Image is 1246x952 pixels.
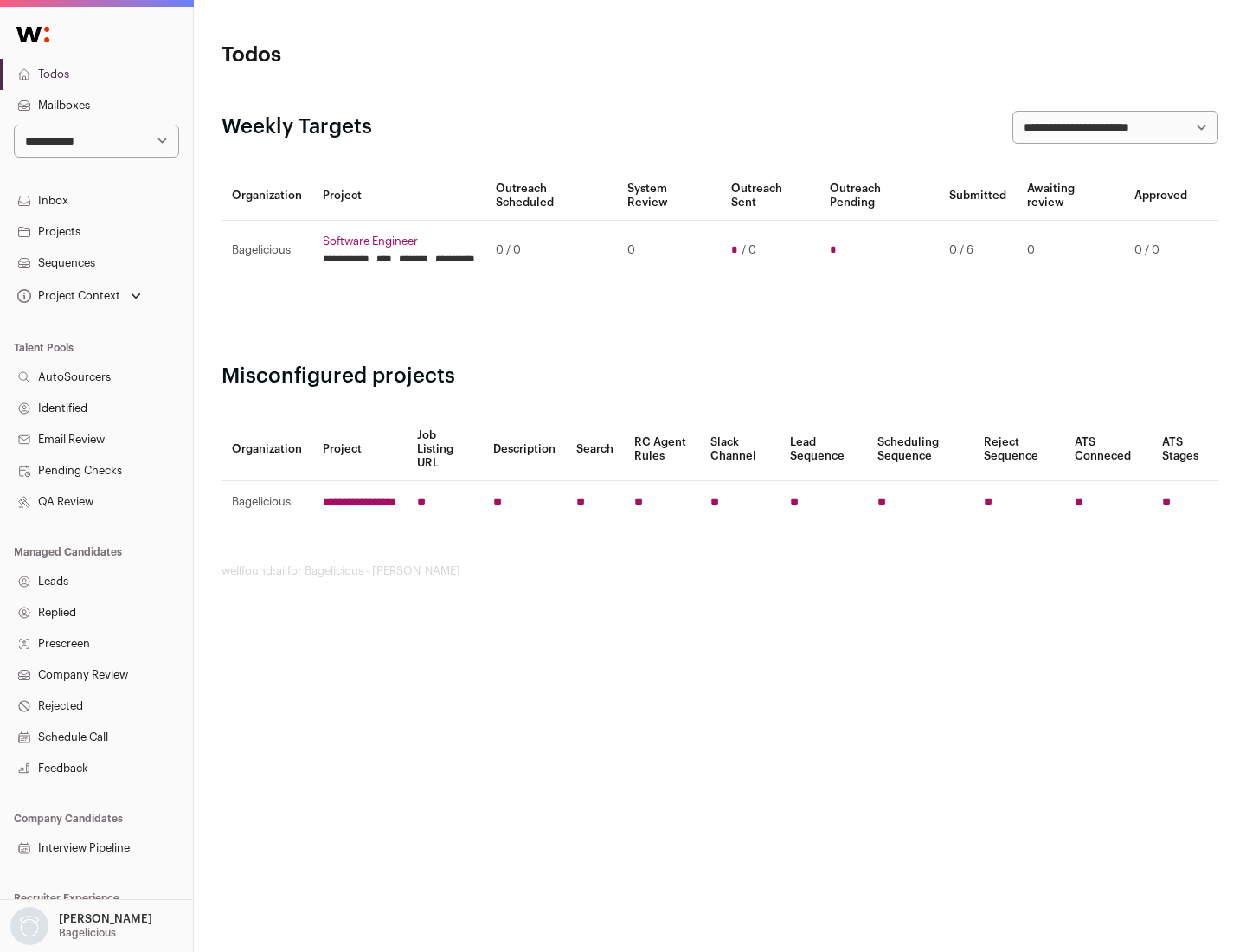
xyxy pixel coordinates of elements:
[222,564,1218,578] footer: wellfound:ai for Bagelicious - [PERSON_NAME]
[222,481,312,524] td: Bagelicious
[222,42,554,69] h1: Todos
[780,418,867,481] th: Lead Sequence
[819,171,938,221] th: Outreach Pending
[485,171,617,221] th: Outreach Scheduled
[7,907,156,945] button: Open dropdown
[312,418,407,481] th: Project
[7,17,59,52] img: Wellfound
[312,171,485,221] th: Project
[222,113,372,141] h2: Weekly Targets
[973,418,1065,481] th: Reject Sequence
[222,221,312,280] td: Bagelicious
[1124,221,1198,280] td: 0 / 0
[1017,221,1124,280] td: 0
[624,418,699,481] th: RC Agent Rules
[14,289,120,303] div: Project Context
[483,418,566,481] th: Description
[617,221,720,280] td: 0
[1124,171,1198,221] th: Approved
[939,221,1017,280] td: 0 / 6
[10,907,48,945] img: nopic.png
[721,171,820,221] th: Outreach Sent
[222,363,1218,390] h2: Misconfigured projects
[222,418,312,481] th: Organization
[59,912,152,926] p: [PERSON_NAME]
[700,418,780,481] th: Slack Channel
[485,221,617,280] td: 0 / 0
[407,418,483,481] th: Job Listing URL
[566,418,624,481] th: Search
[59,926,116,940] p: Bagelicious
[323,235,475,248] a: Software Engineer
[742,243,756,257] span: / 0
[222,171,312,221] th: Organization
[1064,418,1151,481] th: ATS Conneced
[1152,418,1218,481] th: ATS Stages
[939,171,1017,221] th: Submitted
[14,284,145,308] button: Open dropdown
[617,171,720,221] th: System Review
[1017,171,1124,221] th: Awaiting review
[867,418,973,481] th: Scheduling Sequence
